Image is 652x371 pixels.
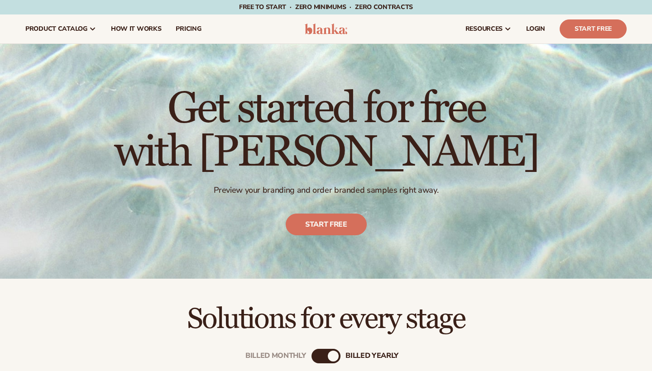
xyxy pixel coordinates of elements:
[114,87,538,174] h1: Get started for free with [PERSON_NAME]
[114,185,538,195] p: Preview your branding and order branded samples right away.
[168,14,208,43] a: pricing
[176,25,201,33] span: pricing
[25,304,627,334] h2: Solutions for every stage
[286,214,367,235] a: Start free
[519,14,552,43] a: LOGIN
[245,352,306,361] div: Billed Monthly
[526,25,545,33] span: LOGIN
[111,25,162,33] span: How It Works
[458,14,519,43] a: resources
[305,24,348,34] img: logo
[465,25,503,33] span: resources
[239,3,413,11] span: Free to start · ZERO minimums · ZERO contracts
[560,19,627,38] a: Start Free
[25,25,87,33] span: product catalog
[104,14,169,43] a: How It Works
[345,352,398,361] div: billed Yearly
[18,14,104,43] a: product catalog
